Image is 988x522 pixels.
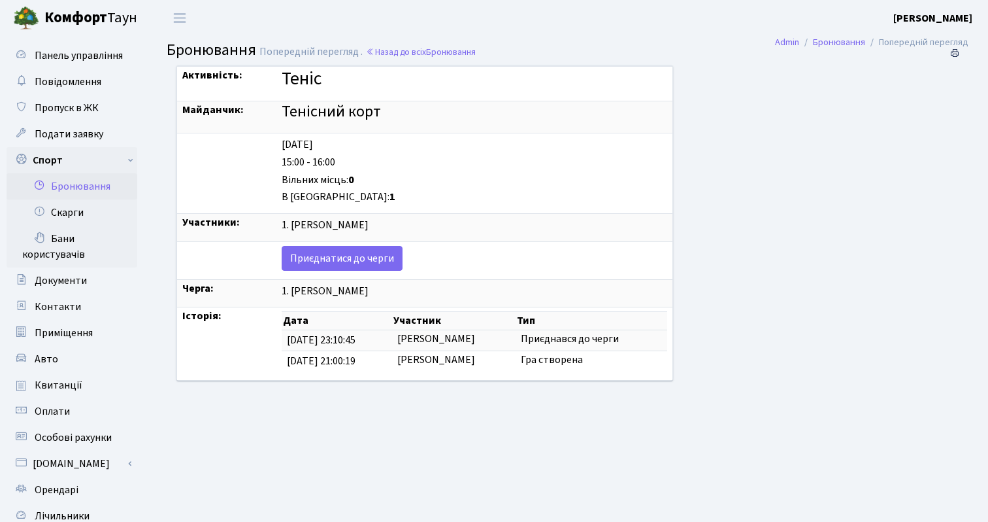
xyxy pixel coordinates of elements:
span: Авто [35,352,58,366]
b: 0 [348,173,354,187]
span: Орендарі [35,483,78,497]
a: Приміщення [7,320,137,346]
a: Бани користувачів [7,226,137,268]
span: Особові рахунки [35,430,112,445]
span: Попередній перегляд . [259,44,363,59]
a: Орендарі [7,477,137,503]
div: 1. [PERSON_NAME] [282,284,667,299]
b: [PERSON_NAME] [893,11,972,26]
td: [PERSON_NAME] [392,330,516,351]
span: Гра створена [521,353,583,367]
span: Оплати [35,404,70,419]
span: Приміщення [35,326,93,340]
th: Тип [516,312,667,330]
div: [DATE] [282,137,667,152]
a: Контакти [7,294,137,320]
strong: Активність: [182,68,242,82]
a: Авто [7,346,137,372]
td: [PERSON_NAME] [392,351,516,372]
th: Участник [392,312,516,330]
h4: Тенісний корт [282,103,667,122]
div: В [GEOGRAPHIC_DATA]: [282,190,667,205]
a: Приєднатися до черги [282,246,403,271]
button: Переключити навігацію [163,7,196,29]
b: 1 [389,190,395,204]
strong: Майданчик: [182,103,244,117]
a: Admin [775,35,799,49]
a: Назад до всіхБронювання [366,46,476,58]
span: Бронювання [426,46,476,58]
a: Документи [7,268,137,294]
img: logo.png [13,5,39,31]
strong: Черга: [182,281,214,296]
a: Бронювання [7,173,137,200]
span: Квитанції [35,378,82,392]
div: 1. [PERSON_NAME] [282,218,667,233]
li: Попередній перегляд [865,35,968,50]
span: Панель управління [35,48,123,63]
a: Подати заявку [7,121,137,147]
b: Комфорт [44,7,107,28]
td: [DATE] 23:10:45 [282,330,392,351]
div: 15:00 - 16:00 [282,155,667,170]
span: Контакти [35,300,81,314]
a: [PERSON_NAME] [893,10,972,26]
h3: Теніс [282,68,667,90]
a: Оплати [7,398,137,425]
a: Бронювання [813,35,865,49]
strong: Участники: [182,215,240,230]
a: Пропуск в ЖК [7,95,137,121]
span: Подати заявку [35,127,103,141]
span: Повідомлення [35,75,101,89]
td: [DATE] 21:00:19 [282,351,392,372]
a: Спорт [7,147,137,173]
a: Панель управління [7,43,137,69]
th: Дата [282,312,392,330]
a: Скарги [7,200,137,226]
a: [DOMAIN_NAME] [7,451,137,477]
span: Пропуск в ЖК [35,101,99,115]
span: Приєднався до черги [521,332,619,346]
strong: Історія: [182,309,222,323]
span: Документи [35,273,87,288]
a: Квитанції [7,372,137,398]
a: Повідомлення [7,69,137,95]
span: Таун [44,7,137,29]
a: Особові рахунки [7,425,137,451]
span: Бронювання [167,39,256,61]
nav: breadcrumb [755,29,988,56]
div: Вільних місць: [282,173,667,188]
